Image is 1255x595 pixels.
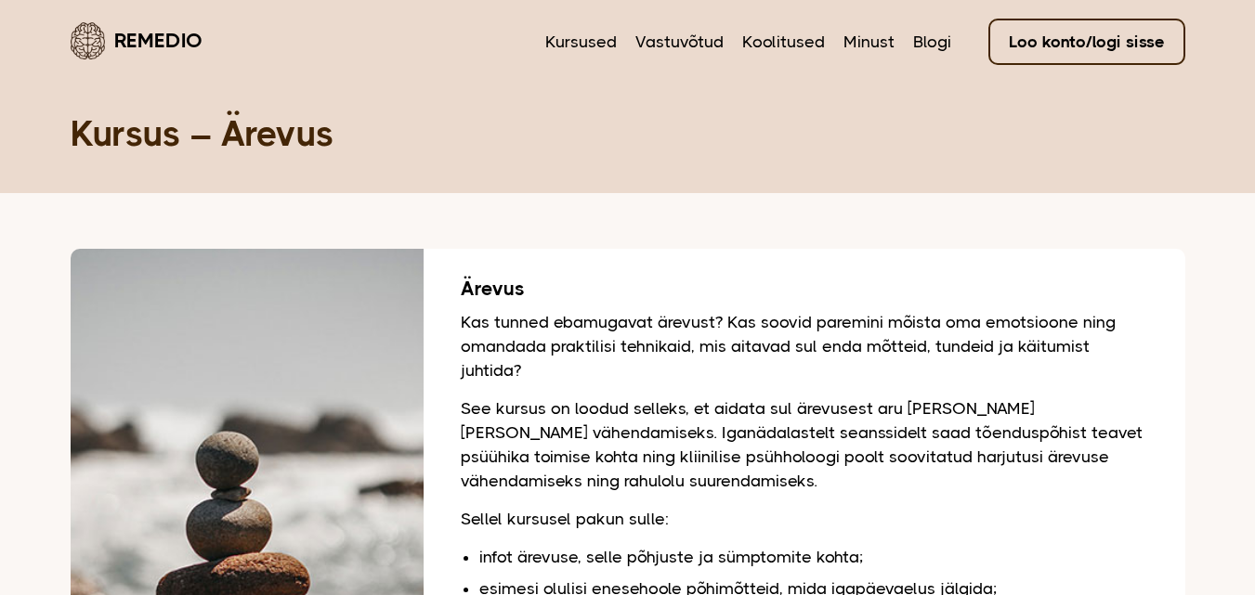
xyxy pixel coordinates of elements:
[71,19,203,62] a: Remedio
[988,19,1185,65] a: Loo konto/logi sisse
[913,30,951,54] a: Blogi
[71,22,105,59] img: Remedio logo
[461,310,1148,382] p: Kas tunned ebamugavat ärevust? Kas soovid paremini mõista oma emotsioone ning omandada praktilisi...
[71,111,1185,156] h1: Kursus – Ärevus
[742,30,825,54] a: Koolitused
[461,277,1148,301] h2: Ärevus
[479,545,1148,569] li: infot ärevuse, selle põhjuste ja sümptomite kohta;
[635,30,724,54] a: Vastuvõtud
[545,30,617,54] a: Kursused
[461,507,1148,531] p: Sellel kursusel pakun sulle:
[843,30,895,54] a: Minust
[461,396,1148,493] p: See kursus on loodud selleks, et aidata sul ärevusest aru [PERSON_NAME] [PERSON_NAME] vähendamise...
